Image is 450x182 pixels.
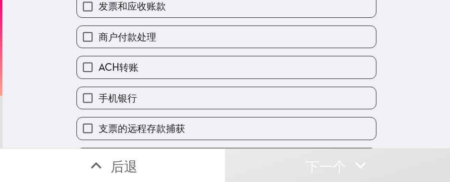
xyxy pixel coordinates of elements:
[77,26,376,48] button: 商户付款处理
[99,92,137,104] font: 手机银行
[77,56,376,78] button: ACH转账
[99,31,156,43] font: 商户付款处理
[77,87,376,109] button: 手机银行
[99,61,138,73] font: ACH转账
[306,158,346,175] font: 下一个
[77,117,376,139] button: 支票的远程存款捕获
[99,122,185,134] font: 支票的远程存款捕获
[225,148,450,182] button: 下一个
[111,158,137,175] font: 后退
